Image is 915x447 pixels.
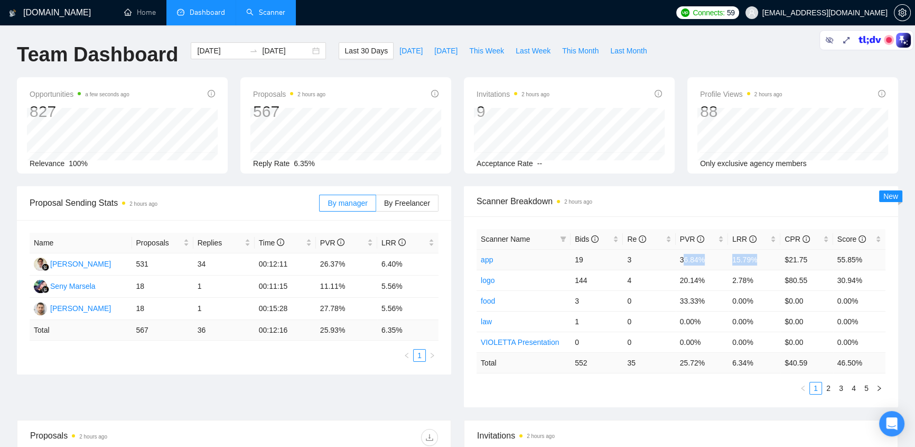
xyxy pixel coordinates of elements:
td: 18 [132,298,193,320]
a: VIOLETTA Presentation [481,338,559,346]
td: 6.35 % [377,320,438,341]
span: Last Week [516,45,550,57]
span: Reply Rate [253,159,290,168]
button: This Month [556,42,604,59]
span: info-circle [639,235,646,243]
div: [PERSON_NAME] [50,303,111,314]
span: left [404,352,410,359]
button: left [400,349,413,362]
li: 2 [822,382,835,395]
td: 1 [193,298,255,320]
td: 30.94% [833,270,885,290]
a: 3 [835,382,847,394]
img: upwork-logo.png [681,8,689,17]
span: Invitations [477,429,885,442]
img: SM [34,280,47,293]
td: 144 [571,270,623,290]
button: right [873,382,885,395]
a: 1 [810,382,821,394]
td: 20.14% [676,270,728,290]
input: End date [262,45,310,57]
span: 6.35% [294,159,315,168]
td: 6.40% [377,253,438,276]
td: $0.00 [780,332,833,352]
td: 15.79% [728,249,780,270]
td: 36.84% [676,249,728,270]
td: 5.56% [377,298,438,320]
li: 4 [847,382,860,395]
button: [DATE] [428,42,463,59]
td: $0.00 [780,290,833,311]
div: [PERSON_NAME] [50,258,111,270]
a: YB[PERSON_NAME] [34,304,111,312]
img: gigradar-bm.png [42,263,49,271]
span: Only exclusive agency members [700,159,807,168]
a: homeHome [124,8,156,17]
td: 35 [623,352,675,373]
td: 5.56% [377,276,438,298]
th: Proposals [132,233,193,253]
td: 4 [623,270,675,290]
button: left [797,382,809,395]
img: YB [34,302,47,315]
div: 88 [700,102,782,122]
span: user [748,9,755,16]
span: -- [537,159,542,168]
span: CPR [785,235,809,243]
span: [DATE] [399,45,423,57]
img: AY [34,258,47,271]
th: Name [30,233,132,253]
a: 5 [861,382,872,394]
time: 2 hours ago [754,92,782,97]
td: 33.33% [676,290,728,311]
span: filter [558,231,568,247]
span: left [800,385,806,391]
td: $0.00 [780,311,833,332]
a: food [481,297,495,305]
a: logo [481,276,494,285]
td: $ 40.59 [780,352,833,373]
span: Opportunities [30,88,129,101]
td: 46.50 % [833,352,885,373]
time: 2 hours ago [527,433,555,439]
td: 552 [571,352,623,373]
div: Open Intercom Messenger [879,411,904,436]
time: a few seconds ago [85,92,129,97]
td: 3 [571,290,623,311]
li: 5 [860,382,873,395]
span: LRR [732,235,757,243]
span: Profile Views [700,88,782,101]
td: 531 [132,253,193,276]
a: law [481,317,492,326]
span: Proposals [253,88,325,101]
time: 2 hours ago [79,434,107,440]
td: 0.00% [676,311,728,332]
span: info-circle [337,239,344,246]
td: $21.75 [780,249,833,270]
span: Relevance [30,159,64,168]
input: Start date [197,45,245,57]
img: gigradar-bm.png [42,286,49,293]
span: Bids [575,235,599,243]
span: info-circle [398,239,406,246]
td: $80.55 [780,270,833,290]
li: Next Page [873,382,885,395]
time: 2 hours ago [564,199,592,205]
a: searchScanner [246,8,285,17]
td: 0 [623,332,675,352]
span: right [429,352,435,359]
time: 2 hours ago [521,92,549,97]
span: Replies [198,237,242,249]
span: download [422,433,437,442]
td: 2.78% [728,270,780,290]
td: 0.00% [728,311,780,332]
span: Last Month [610,45,647,57]
div: Seny Marsela [50,280,96,292]
td: 0.00% [728,332,780,352]
span: info-circle [697,235,704,243]
span: info-circle [858,235,866,243]
td: 0.00% [833,311,885,332]
span: Scanner Breakdown [477,195,885,208]
span: PVR [320,239,345,247]
td: 25.93 % [316,320,377,341]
